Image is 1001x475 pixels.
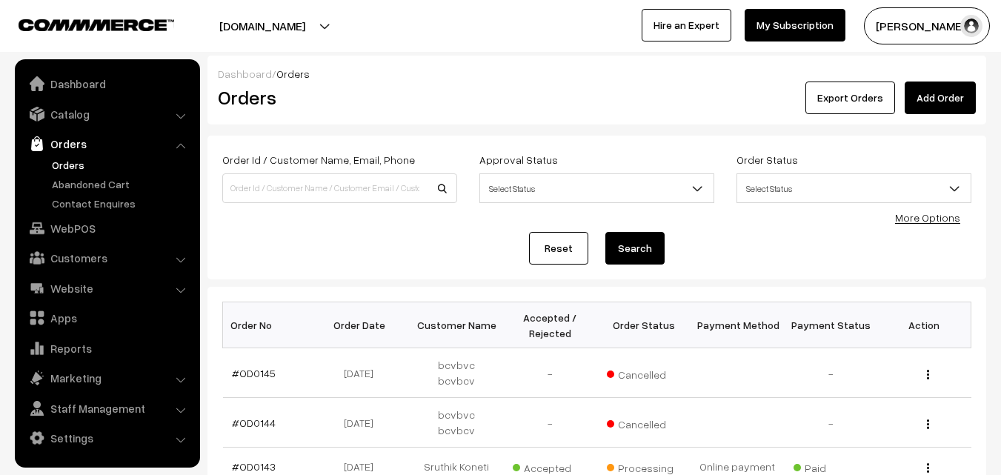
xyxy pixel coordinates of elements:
th: Customer Name [410,302,503,348]
td: - [784,348,877,398]
a: Customers [19,245,195,271]
td: bcvbvc bcvbcv [410,348,503,398]
span: Select Status [480,176,714,202]
a: Abandoned Cart [48,176,195,192]
a: WebPOS [19,215,195,242]
button: Export Orders [805,82,895,114]
a: Dashboard [19,70,195,97]
td: - [784,398,877,448]
a: Reset [529,232,588,265]
img: Menu [927,463,929,473]
a: Catalog [19,101,195,127]
th: Order Status [597,302,691,348]
a: Marketing [19,365,195,391]
a: COMMMERCE [19,15,148,33]
a: Dashboard [218,67,272,80]
a: #OD0143 [232,460,276,473]
td: [DATE] [316,348,410,398]
a: Staff Management [19,395,195,422]
a: Website [19,275,195,302]
th: Accepted / Rejected [503,302,596,348]
td: bcvbvc bcvbcv [410,398,503,448]
img: user [960,15,982,37]
button: [PERSON_NAME] [864,7,990,44]
a: #OD0144 [232,416,276,429]
label: Order Id / Customer Name, Email, Phone [222,152,415,167]
span: Cancelled [607,363,681,382]
a: Orders [48,157,195,173]
a: Add Order [905,82,976,114]
a: My Subscription [745,9,845,41]
span: Select Status [479,173,714,203]
label: Order Status [736,152,798,167]
a: Contact Enquires [48,196,195,211]
img: Menu [927,370,929,379]
td: - [503,348,596,398]
span: Cancelled [607,413,681,432]
img: Menu [927,419,929,429]
img: COMMMERCE [19,19,174,30]
th: Order Date [316,302,410,348]
th: Payment Method [691,302,784,348]
span: Select Status [736,173,971,203]
a: Settings [19,425,195,451]
h2: Orders [218,86,456,109]
th: Payment Status [784,302,877,348]
th: Order No [223,302,316,348]
a: More Options [895,211,960,224]
a: Apps [19,305,195,331]
span: Orders [276,67,310,80]
a: Reports [19,335,195,362]
div: / [218,66,976,82]
td: [DATE] [316,398,410,448]
a: Hire an Expert [642,9,731,41]
td: - [503,398,596,448]
input: Order Id / Customer Name / Customer Email / Customer Phone [222,173,457,203]
a: #OD0145 [232,367,276,379]
button: [DOMAIN_NAME] [167,7,357,44]
button: Search [605,232,665,265]
span: Select Status [737,176,971,202]
th: Action [877,302,971,348]
a: Orders [19,130,195,157]
label: Approval Status [479,152,558,167]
